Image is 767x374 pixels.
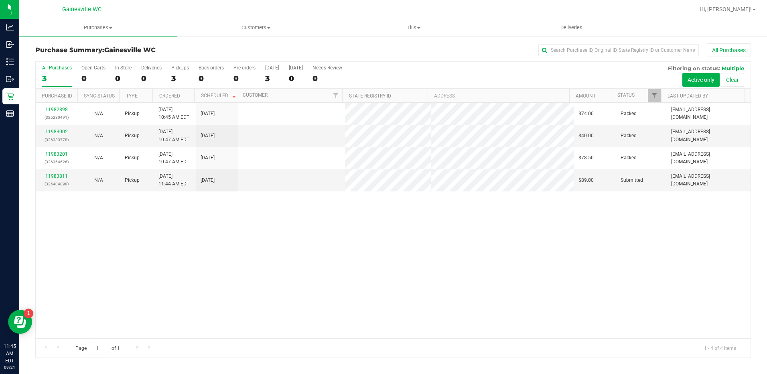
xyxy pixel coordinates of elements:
[578,132,594,140] span: $40.00
[335,24,492,31] span: Tills
[349,93,391,99] a: State Registry ID
[45,129,68,134] a: 11983002
[648,89,661,102] a: Filter
[42,74,72,83] div: 3
[721,73,744,87] button: Clear
[265,74,279,83] div: 3
[45,173,68,179] a: 11983811
[125,132,140,140] span: Pickup
[233,65,256,71] div: Pre-orders
[92,342,106,354] input: 1
[668,65,720,71] span: Filtering on status:
[199,65,224,71] div: Back-orders
[201,177,215,184] span: [DATE]
[6,23,14,31] inline-svg: Analytics
[41,180,73,188] p: (326404898)
[115,74,132,83] div: 0
[171,65,189,71] div: PickUps
[6,41,14,49] inline-svg: Inbound
[578,177,594,184] span: $89.00
[8,310,32,334] iframe: Resource center
[312,74,342,83] div: 0
[578,110,594,118] span: $74.00
[621,177,643,184] span: Submitted
[19,24,177,31] span: Purchases
[550,24,593,31] span: Deliveries
[94,154,103,162] button: N/A
[201,132,215,140] span: [DATE]
[84,93,115,99] a: Sync Status
[199,74,224,83] div: 0
[158,128,189,143] span: [DATE] 10:47 AM EDT
[243,92,268,98] a: Customer
[159,93,180,99] a: Ordered
[668,93,708,99] a: Last Updated By
[671,150,746,166] span: [EMAIL_ADDRESS][DOMAIN_NAME]
[42,93,72,99] a: Purchase ID
[289,74,303,83] div: 0
[158,150,189,166] span: [DATE] 10:47 AM EDT
[171,74,189,83] div: 3
[158,173,189,188] span: [DATE] 11:44 AM EDT
[621,110,637,118] span: Packed
[682,73,720,87] button: Active only
[41,114,73,121] p: (326280491)
[201,154,215,162] span: [DATE]
[45,151,68,157] a: 11983201
[45,107,68,112] a: 11982898
[6,75,14,83] inline-svg: Outbound
[125,110,140,118] span: Pickup
[125,177,140,184] span: Pickup
[94,177,103,184] button: N/A
[141,74,162,83] div: 0
[6,58,14,66] inline-svg: Inventory
[671,128,746,143] span: [EMAIL_ADDRESS][DOMAIN_NAME]
[621,132,637,140] span: Packed
[698,342,743,354] span: 1 - 4 of 4 items
[201,110,215,118] span: [DATE]
[42,65,72,71] div: All Purchases
[81,74,106,83] div: 0
[538,44,699,56] input: Search Purchase ID, Original ID, State Registry ID or Customer Name...
[201,93,237,98] a: Scheduled
[621,154,637,162] span: Packed
[94,110,103,118] button: N/A
[576,93,596,99] a: Amount
[493,19,650,36] a: Deliveries
[671,173,746,188] span: [EMAIL_ADDRESS][DOMAIN_NAME]
[104,46,156,54] span: Gainesville WC
[707,43,751,57] button: All Purchases
[115,65,132,71] div: In Store
[329,89,342,102] a: Filter
[700,6,752,12] span: Hi, [PERSON_NAME]!
[41,136,73,144] p: (326333778)
[177,19,335,36] a: Customers
[177,24,334,31] span: Customers
[722,65,744,71] span: Multiple
[141,65,162,71] div: Deliveries
[62,6,101,13] span: Gainesville WC
[6,110,14,118] inline-svg: Reports
[289,65,303,71] div: [DATE]
[312,65,342,71] div: Needs Review
[94,177,103,183] span: Not Applicable
[69,342,126,354] span: Page of 1
[4,364,16,370] p: 09/21
[24,309,33,318] iframe: Resource center unread badge
[126,93,138,99] a: Type
[617,92,635,98] a: Status
[94,155,103,161] span: Not Applicable
[94,133,103,138] span: Not Applicable
[6,92,14,100] inline-svg: Retail
[233,74,256,83] div: 0
[81,65,106,71] div: Open Carts
[94,111,103,116] span: Not Applicable
[4,343,16,364] p: 11:45 AM EDT
[578,154,594,162] span: $78.50
[125,154,140,162] span: Pickup
[41,158,73,166] p: (326364626)
[158,106,189,121] span: [DATE] 10:45 AM EDT
[428,89,569,103] th: Address
[335,19,493,36] a: Tills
